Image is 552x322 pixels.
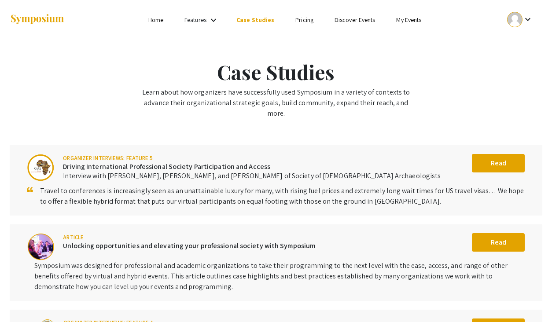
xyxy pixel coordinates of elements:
a: My Events [396,16,421,24]
a: Discover Events [335,16,375,24]
a: Pricing [295,16,313,24]
a: Home [148,16,163,24]
button: Read [472,154,525,172]
mat-icon: Expand Features list [208,15,219,26]
a: Features [184,16,206,24]
img: Unlocking opportunities and elevating your professional society with Symposium [27,233,54,260]
div: Case Studies [137,57,414,87]
h6: Unlocking opportunities and elevating your professional society with Symposium [63,241,315,250]
div: Organizer interviews: Feature 5 [63,154,441,162]
div: Travel to conferences is increasingly seen as an unattainable luxury for many, with rising fuel p... [40,186,525,207]
a: Case Studies [236,16,274,24]
button: Read [472,233,525,252]
img: Driving International Professional Society Participation and Access [27,154,54,181]
div: Symposium was designed for professional and academic organizations to take their programming to t... [34,260,525,292]
div: Interview with [PERSON_NAME], [PERSON_NAME], and [PERSON_NAME] of Society of [DEMOGRAPHIC_DATA] A... [63,171,441,181]
img: Symposium by ForagerOne [10,14,65,26]
h6: Driving International Professional Society Participation and Access [63,162,441,171]
button: Expand account dropdown [498,10,542,29]
mat-icon: Expand account dropdown [523,14,533,25]
div: Article [63,233,315,241]
div: Learn about how organizers have successfully used Symposium in a variety of contexts to advance t... [137,87,414,119]
iframe: Chat [7,282,37,315]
